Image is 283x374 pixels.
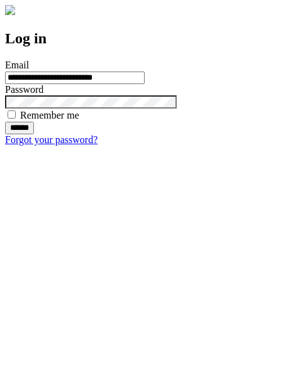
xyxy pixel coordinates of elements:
label: Password [5,84,43,95]
label: Email [5,60,29,70]
h2: Log in [5,30,278,47]
img: logo-4e3dc11c47720685a147b03b5a06dd966a58ff35d612b21f08c02c0306f2b779.png [5,5,15,15]
label: Remember me [20,110,79,120]
a: Forgot your password? [5,134,97,145]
